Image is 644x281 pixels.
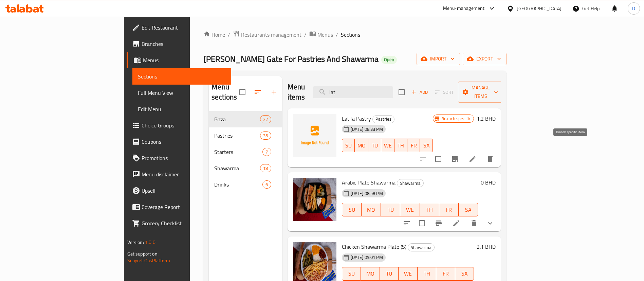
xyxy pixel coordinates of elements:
button: sort-choices [399,215,415,231]
span: Pastries [373,115,394,123]
a: Edit menu item [468,155,477,163]
span: Upsell [142,187,226,195]
span: TU [383,269,396,279]
span: FR [410,141,418,151]
span: SU [345,141,352,151]
span: WE [384,141,392,151]
span: MO [364,205,378,215]
a: Grocery Checklist [127,215,232,231]
span: import [422,55,455,63]
span: Arabic Plate Shawarma [342,177,395,188]
button: delete [466,215,482,231]
button: Add section [266,84,282,100]
button: Add [409,87,430,98]
span: Shawarma [214,164,260,172]
span: Restaurants management [241,31,301,39]
a: Menus [127,52,232,68]
div: items [262,148,271,156]
button: SA [459,203,478,216]
span: SA [423,141,430,151]
span: Pizza [214,115,260,123]
h6: 0 BHD [481,178,496,187]
span: SU [345,269,358,279]
span: TH [423,205,437,215]
span: TH [397,141,405,151]
button: SU [342,267,361,281]
button: TH [394,139,407,152]
button: Branch-specific-item [447,151,463,167]
span: Add item [409,87,430,98]
span: SU [345,205,359,215]
span: Select to update [415,216,429,230]
a: Edit Menu [132,101,232,117]
span: Branches [142,40,226,48]
span: Shawarma [408,244,434,251]
a: Menus [309,30,333,39]
span: Menus [317,31,333,39]
span: Add [410,88,429,96]
span: 7 [263,149,271,155]
a: Sections [132,68,232,85]
span: Coupons [142,138,226,146]
span: 6 [263,181,271,188]
span: Sections [138,72,226,81]
span: Coverage Report [142,203,226,211]
span: Starters [214,148,262,156]
span: Sort sections [250,84,266,100]
button: show more [482,215,498,231]
span: TU [384,205,398,215]
span: [PERSON_NAME] Gate For Pastries And Shawarma [203,51,379,67]
span: TU [371,141,379,151]
a: Choice Groups [127,117,232,134]
span: Open [381,57,397,63]
span: Select section [394,85,409,99]
button: TH [420,203,439,216]
a: Edit menu item [452,219,460,227]
button: SA [420,139,433,152]
a: Upsell [127,182,232,199]
a: Promotions [127,150,232,166]
span: WE [403,205,417,215]
span: Pastries [214,131,260,140]
a: Full Menu View [132,85,232,101]
div: [GEOGRAPHIC_DATA] [517,5,562,12]
h2: Menu items [288,82,305,102]
button: FR [436,267,455,281]
a: Coverage Report [127,199,232,215]
svg: Show Choices [486,219,494,227]
span: 18 [260,165,271,172]
button: MO [355,139,368,152]
span: Choice Groups [142,121,226,129]
span: 22 [260,116,271,123]
button: TU [381,203,400,216]
li: / [336,31,338,39]
span: Select section first [430,87,458,98]
button: TU [380,267,399,281]
span: Select to update [431,152,445,166]
div: Menu-management [443,4,485,13]
span: TH [420,269,434,279]
button: MO [361,267,380,281]
div: items [260,115,271,123]
h6: 1.2 BHD [477,114,496,123]
span: Branch specific [439,116,474,122]
img: Latifa Pastry [293,114,336,157]
span: [DATE] 08:33 PM [348,126,386,133]
a: Menu disclaimer [127,166,232,182]
span: [DATE] 08:58 PM [348,190,386,197]
div: Pastries [372,115,394,123]
div: Pizza22 [209,111,282,127]
a: Restaurants management [233,30,301,39]
div: Starters7 [209,144,282,160]
button: FR [407,139,420,152]
span: Edit Menu [138,105,226,113]
button: Manage items [458,82,503,103]
span: 1.0.0 [145,238,155,247]
a: Support.OpsPlatform [127,256,170,265]
button: TU [368,139,381,152]
span: WE [401,269,415,279]
span: Version: [127,238,144,247]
